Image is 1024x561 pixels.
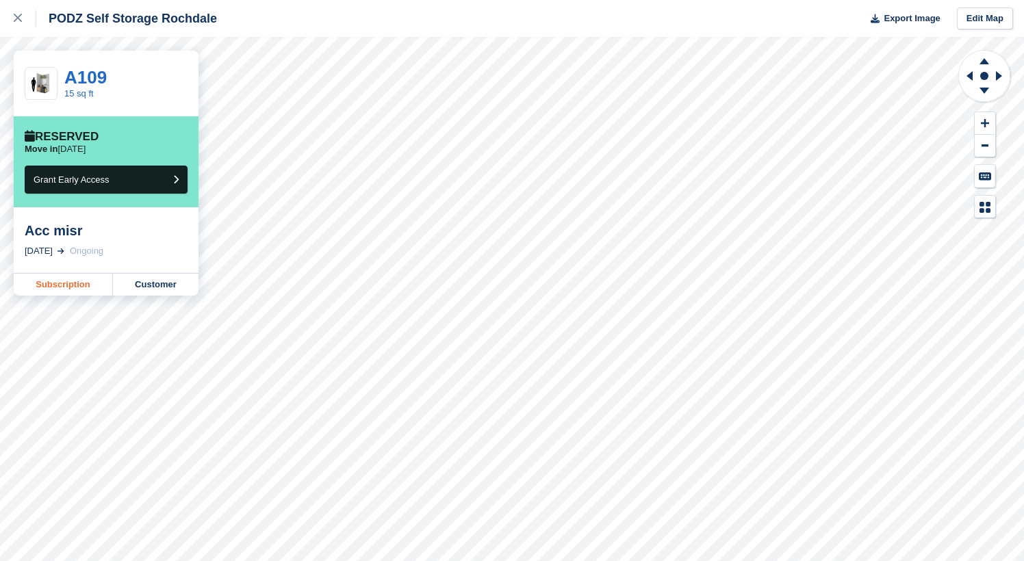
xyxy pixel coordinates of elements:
div: Reserved [25,130,99,144]
button: Zoom Out [975,135,995,157]
div: Acc misr [25,222,188,239]
button: Export Image [862,8,940,30]
div: Ongoing [70,244,103,258]
span: Grant Early Access [34,174,110,185]
span: Export Image [884,12,940,25]
a: 15 sq ft [64,88,94,99]
a: Edit Map [957,8,1013,30]
a: A109 [64,67,107,88]
img: arrow-right-light-icn-cde0832a797a2874e46488d9cf13f60e5c3a73dbe684e267c42b8395dfbc2abf.svg [57,248,64,254]
p: [DATE] [25,144,86,155]
button: Keyboard Shortcuts [975,165,995,187]
button: Map Legend [975,196,995,218]
a: Subscription [14,274,113,296]
button: Grant Early Access [25,166,188,194]
div: [DATE] [25,244,53,258]
span: Move in [25,144,57,154]
img: 15-sqft-unit.jpg [25,72,57,96]
button: Zoom In [975,112,995,135]
a: Customer [113,274,199,296]
div: PODZ Self Storage Rochdale [36,10,217,27]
